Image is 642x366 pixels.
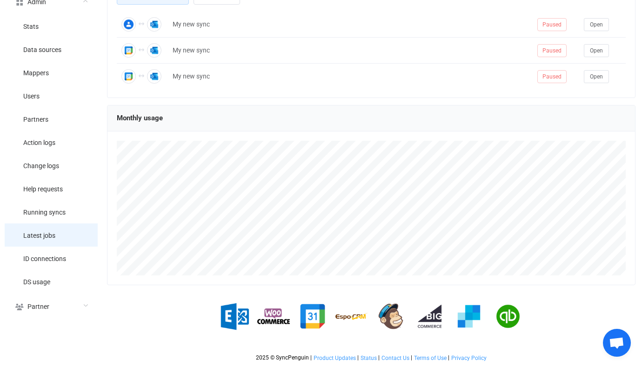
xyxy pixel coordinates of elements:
[5,270,98,293] a: DS usage
[313,355,356,361] a: Product Updates
[357,354,359,361] span: |
[590,47,603,54] span: Open
[168,19,533,30] div: My new sync
[5,177,98,200] a: Help requests
[256,354,309,361] span: 2025 © SyncPenguin
[5,154,98,177] a: Change logs
[381,355,410,361] a: Contact Us
[590,73,603,80] span: Open
[27,303,49,311] span: Partner
[5,14,98,38] a: Stats
[147,69,161,84] img: Outlook Calendar Meetings
[23,139,55,147] span: Action logs
[360,355,377,361] a: Status
[492,300,524,333] img: quickbooks.png
[23,46,61,54] span: Data sources
[23,70,49,77] span: Mappers
[121,69,136,84] img: Google Calendar Meetings
[584,46,609,54] a: Open
[414,355,447,361] a: Terms of Use
[23,116,48,124] span: Partners
[23,279,50,286] span: DS usage
[590,21,603,28] span: Open
[378,354,380,361] span: |
[537,70,567,83] span: Paused
[5,200,98,223] a: Running syncs
[5,223,98,247] a: Latest jobs
[23,232,55,240] span: Latest jobs
[5,247,98,270] a: ID connections
[5,61,98,84] a: Mappers
[117,114,163,122] span: Monthly usage
[414,355,447,361] span: Terms of Use
[414,300,446,333] img: big-commerce.png
[23,186,63,193] span: Help requests
[537,18,567,31] span: Paused
[453,300,485,333] img: sendgrid.png
[310,354,312,361] span: |
[23,163,59,170] span: Change logs
[23,255,66,263] span: ID connections
[448,354,449,361] span: |
[121,43,136,58] img: Google Calendar Meetings
[451,355,487,361] a: Privacy Policy
[168,71,533,82] div: My new sync
[218,300,251,333] img: exchange.png
[5,84,98,107] a: Users
[5,107,98,131] a: Partners
[411,354,412,361] span: |
[584,44,609,57] button: Open
[603,329,631,357] div: Open chat
[5,38,98,61] a: Data sources
[335,300,368,333] img: espo-crm.png
[584,72,609,80] a: Open
[584,18,609,31] button: Open
[257,300,290,333] img: woo-commerce.png
[451,355,487,361] span: Privacy Policy
[584,20,609,28] a: Open
[168,45,533,56] div: My new sync
[537,44,567,57] span: Paused
[374,300,407,333] img: mailchimp.png
[23,93,40,100] span: Users
[147,17,161,32] img: Outlook Contacts
[121,17,136,32] img: Google Contacts
[296,300,329,333] img: google.png
[23,209,66,216] span: Running syncs
[5,131,98,154] a: Action logs
[584,70,609,83] button: Open
[147,43,161,58] img: Outlook Calendar Meetings
[23,23,39,31] span: Stats
[381,355,409,361] span: Contact Us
